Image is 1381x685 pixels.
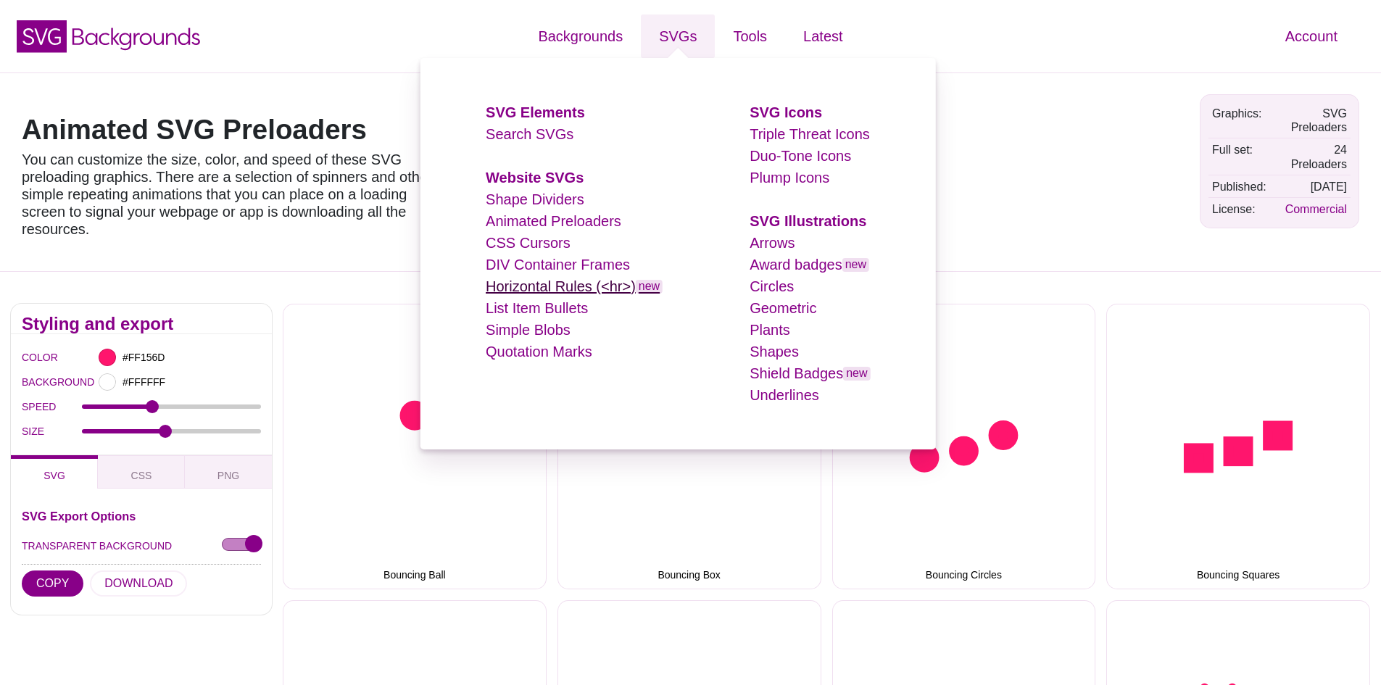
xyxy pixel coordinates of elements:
[486,322,571,338] a: Simple Blobs
[1272,103,1351,138] td: SVG Preloaders
[22,422,82,441] label: SIZE
[486,300,588,316] a: List Item Bullets
[486,170,584,186] a: Website SVGs
[486,278,663,294] a: Horizontal Rules (<hr>)new
[22,570,83,597] button: COPY
[832,304,1096,589] button: Bouncing Circles
[842,258,869,272] span: new
[1106,304,1370,589] button: Bouncing Squares
[1267,14,1356,58] a: Account
[520,14,641,58] a: Backgrounds
[486,104,585,120] a: SVG Elements
[750,257,869,273] a: Award badgesnew
[486,126,573,142] a: Search SVGs
[1208,199,1270,220] td: License:
[750,126,870,142] a: Triple Threat Icons
[1208,176,1270,197] td: Published:
[843,367,870,381] span: new
[22,536,172,555] label: TRANSPARENT BACKGROUND
[636,280,663,294] span: new
[486,191,584,207] a: Shape Dividers
[750,148,851,164] a: Duo-Tone Icons
[750,300,816,316] a: Geometric
[750,344,799,360] a: Shapes
[217,470,239,481] span: PNG
[22,116,435,144] h1: Animated SVG Preloaders
[185,455,272,489] button: PNG
[750,170,829,186] a: Plump Icons
[750,235,795,251] a: Arrows
[750,104,822,120] a: SVG Icons
[22,318,261,330] h2: Styling and export
[1208,103,1270,138] td: Graphics:
[98,455,185,489] button: CSS
[1272,176,1351,197] td: [DATE]
[486,213,621,229] a: Animated Preloaders
[641,14,715,58] a: SVGs
[750,322,790,338] a: Plants
[22,151,435,238] p: You can customize the size, color, and speed of these SVG preloading graphics. There are a select...
[750,213,866,229] a: SVG Illustrations
[131,470,152,481] span: CSS
[750,387,819,403] a: Underlines
[715,14,785,58] a: Tools
[283,304,547,589] button: Bouncing Ball
[22,397,82,416] label: SPEED
[750,278,794,294] a: Circles
[22,348,40,367] label: COLOR
[22,510,261,522] h3: SVG Export Options
[1272,139,1351,174] td: 24 Preloaders
[1208,139,1270,174] td: Full set:
[22,373,40,391] label: BACKGROUND
[486,257,630,273] a: DIV Container Frames
[1285,203,1347,215] a: Commercial
[785,14,860,58] a: Latest
[90,570,187,597] button: DOWNLOAD
[486,344,592,360] a: Quotation Marks
[750,365,870,381] a: Shield Badgesnew
[486,235,571,251] a: CSS Cursors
